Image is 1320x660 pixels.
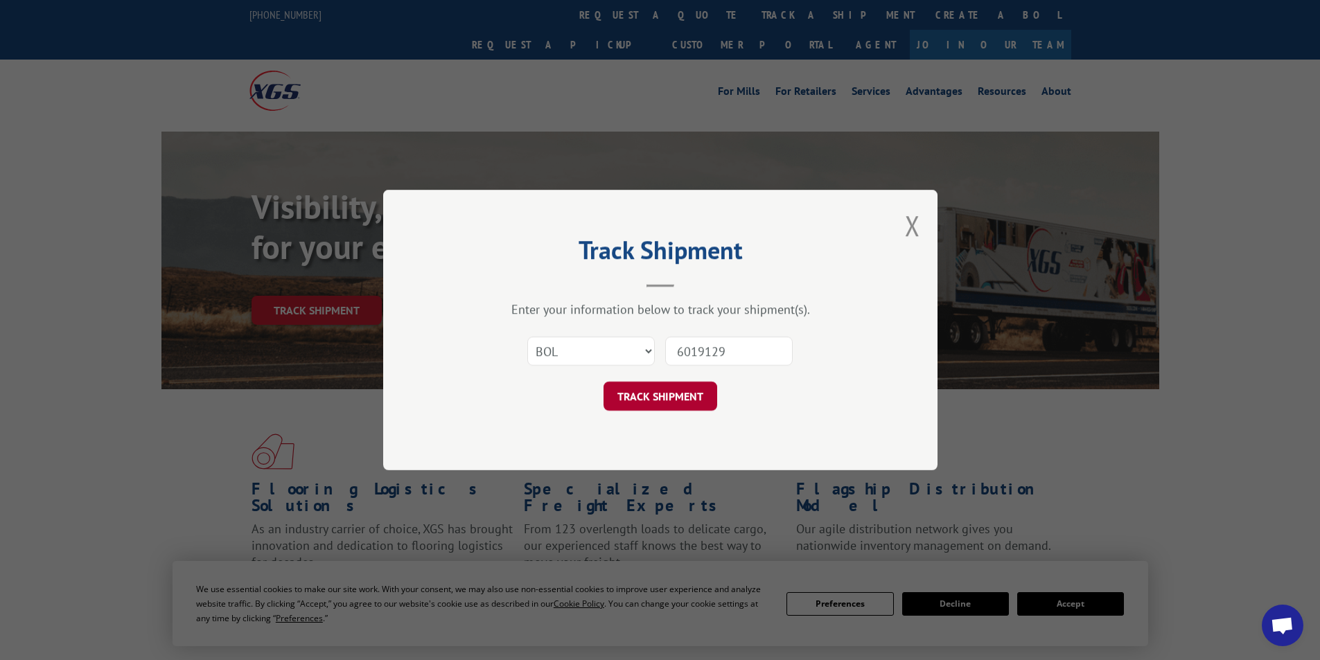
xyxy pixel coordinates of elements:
a: Open chat [1262,605,1303,646]
button: Close modal [905,207,920,244]
div: Enter your information below to track your shipment(s). [452,301,868,317]
h2: Track Shipment [452,240,868,267]
button: TRACK SHIPMENT [604,382,717,411]
input: Number(s) [665,337,793,366]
